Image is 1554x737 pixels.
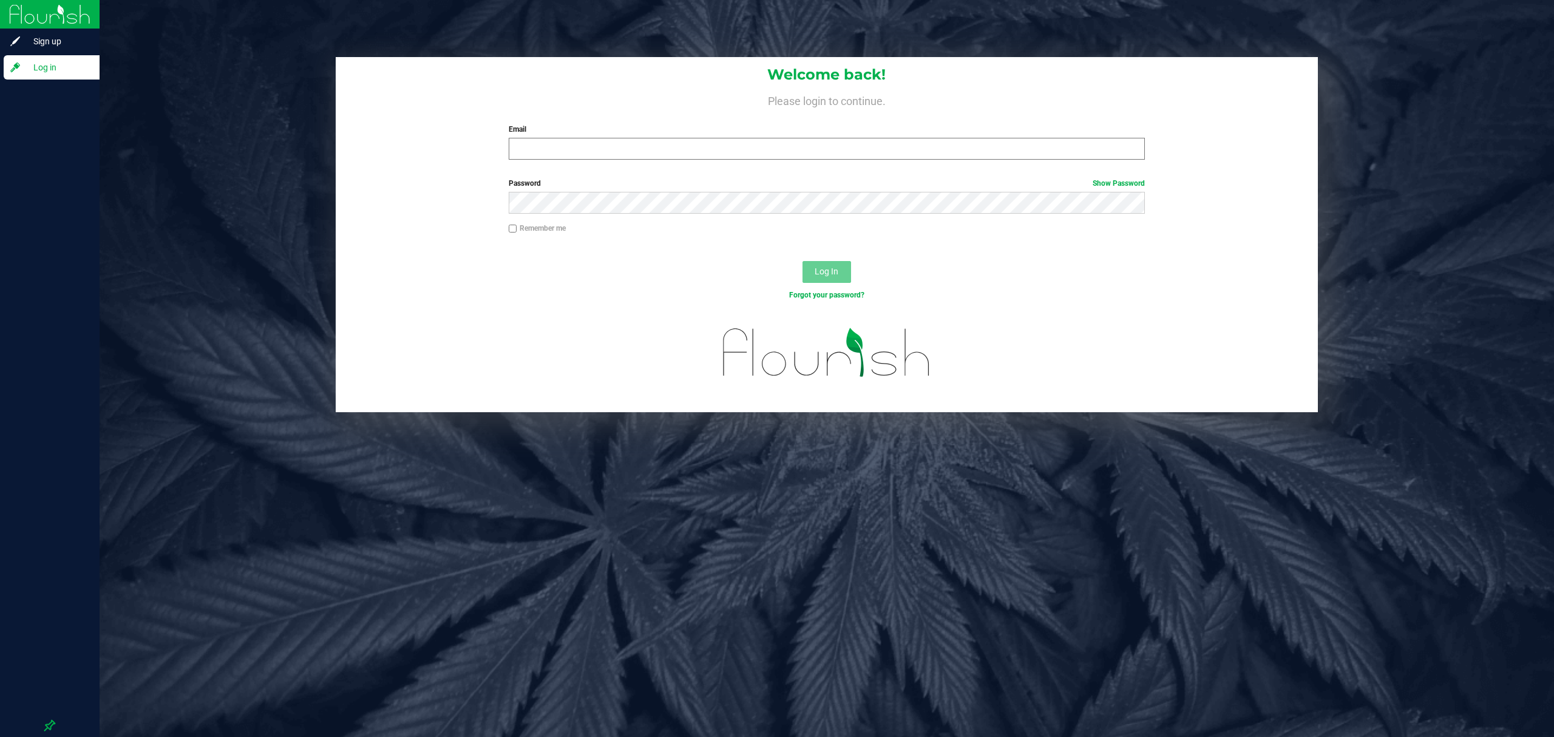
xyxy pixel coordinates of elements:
label: Pin the sidebar to full width on large screens [44,719,56,732]
a: Show Password [1093,179,1145,188]
h1: Welcome back! [336,67,1317,83]
span: Password [509,179,541,188]
span: Log In [815,267,838,276]
span: Sign up [21,34,94,49]
a: Forgot your password? [789,291,864,299]
span: Log in [21,60,94,75]
h4: Please login to continue. [336,92,1317,107]
input: Remember me [509,225,517,233]
inline-svg: Log in [9,61,21,73]
label: Remember me [509,223,566,234]
img: flourish_logo.svg [704,313,949,392]
inline-svg: Sign up [9,35,21,47]
label: Email [509,124,1145,135]
button: Log In [802,261,851,283]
